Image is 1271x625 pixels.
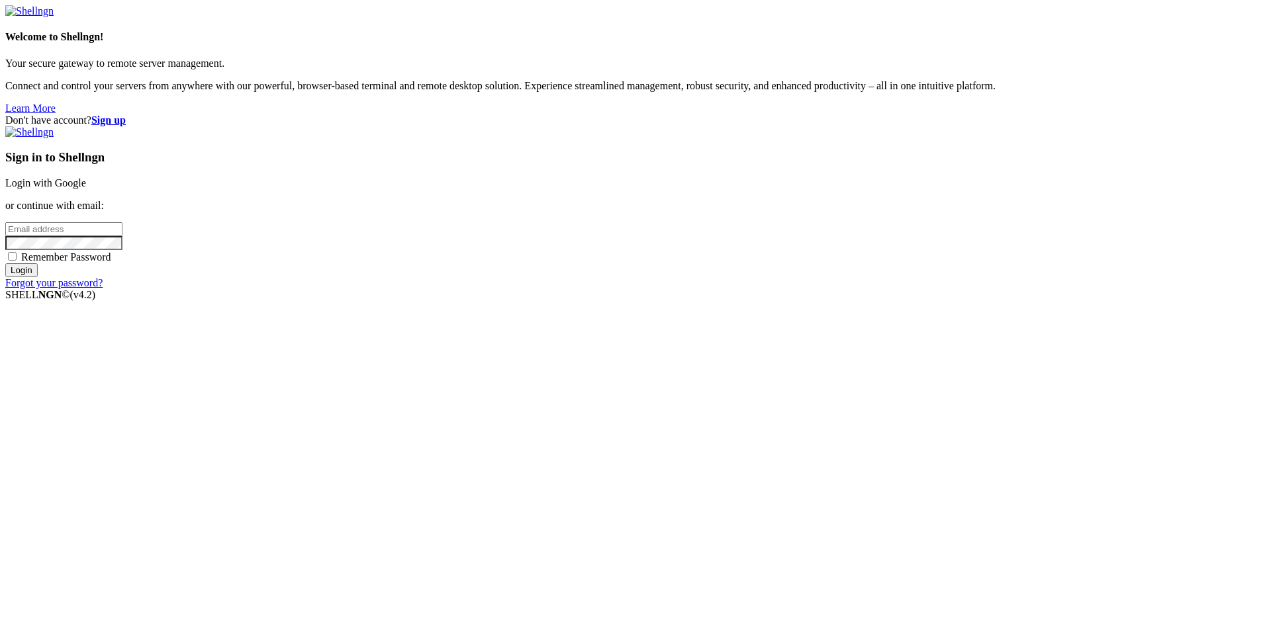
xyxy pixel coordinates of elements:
a: Learn More [5,103,56,114]
span: SHELL © [5,289,95,300]
h3: Sign in to Shellngn [5,150,1266,165]
h4: Welcome to Shellngn! [5,31,1266,43]
p: Connect and control your servers from anywhere with our powerful, browser-based terminal and remo... [5,80,1266,92]
input: Remember Password [8,252,17,261]
b: NGN [38,289,62,300]
a: Forgot your password? [5,277,103,288]
span: 4.2.0 [70,289,96,300]
input: Login [5,263,38,277]
div: Don't have account? [5,114,1266,126]
img: Shellngn [5,126,54,138]
p: Your secure gateway to remote server management. [5,58,1266,69]
input: Email address [5,222,122,236]
a: Login with Google [5,177,86,188]
span: Remember Password [21,251,111,263]
a: Sign up [91,114,126,126]
p: or continue with email: [5,200,1266,212]
img: Shellngn [5,5,54,17]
